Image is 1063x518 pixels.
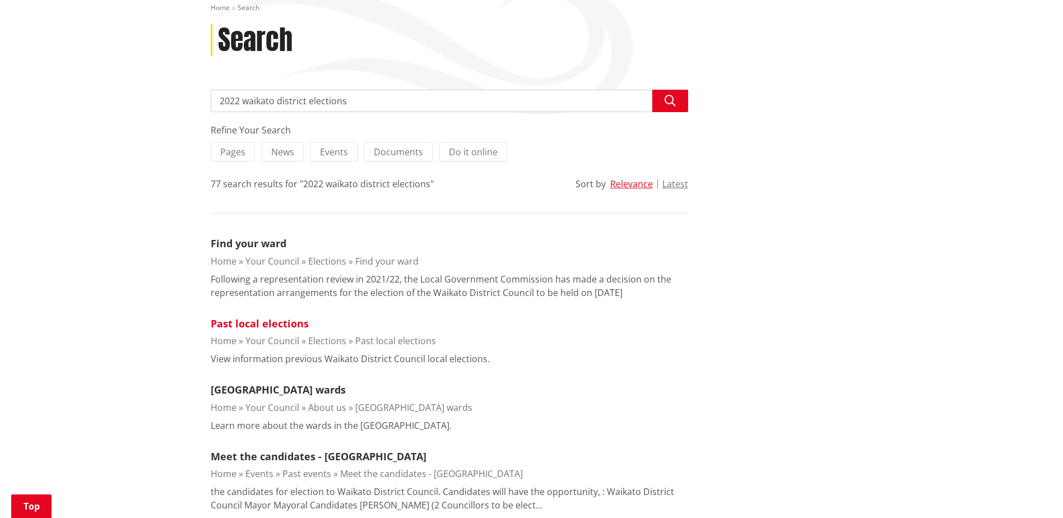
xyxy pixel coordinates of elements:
[1011,471,1052,511] iframe: Messenger Launcher
[211,317,309,330] a: Past local elections
[211,123,688,137] div: Refine Your Search
[575,177,606,191] div: Sort by
[211,468,236,480] a: Home
[218,24,293,57] h1: Search
[220,146,245,158] span: Pages
[245,335,299,347] a: Your Council
[610,179,653,189] button: Relevance
[211,272,688,299] p: Following a representation review in 2021/22, the Local Government Commission has made a decision...
[211,419,452,432] p: Learn more about the wards in the [GEOGRAPHIC_DATA].
[211,177,434,191] div: 77 search results for "2022 waikato district elections"
[245,468,273,480] a: Events
[211,3,853,13] nav: breadcrumb
[211,90,688,112] input: Search input
[211,485,688,512] p: the candidates for election to Waikato District Council. Candidates will have the opportunity, : ...
[245,401,299,414] a: Your Council
[355,255,419,267] a: Find your ward
[662,179,688,189] button: Latest
[211,335,236,347] a: Home
[340,468,523,480] a: Meet the candidates - [GEOGRAPHIC_DATA]
[211,255,236,267] a: Home
[11,494,52,518] a: Top
[271,146,294,158] span: News
[238,3,259,12] span: Search
[211,352,490,366] p: View information previous Waikato District Council local elections.
[308,401,346,414] a: About us
[245,255,299,267] a: Your Council
[211,450,426,463] a: Meet the candidates - [GEOGRAPHIC_DATA]
[282,468,331,480] a: Past events
[374,146,423,158] span: Documents
[355,401,472,414] a: [GEOGRAPHIC_DATA] wards
[355,335,436,347] a: Past local elections
[308,335,346,347] a: Elections
[449,146,498,158] span: Do it online
[211,3,230,12] a: Home
[211,383,346,396] a: [GEOGRAPHIC_DATA] wards
[320,146,348,158] span: Events
[211,237,286,250] a: Find your ward
[211,401,236,414] a: Home
[308,255,346,267] a: Elections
